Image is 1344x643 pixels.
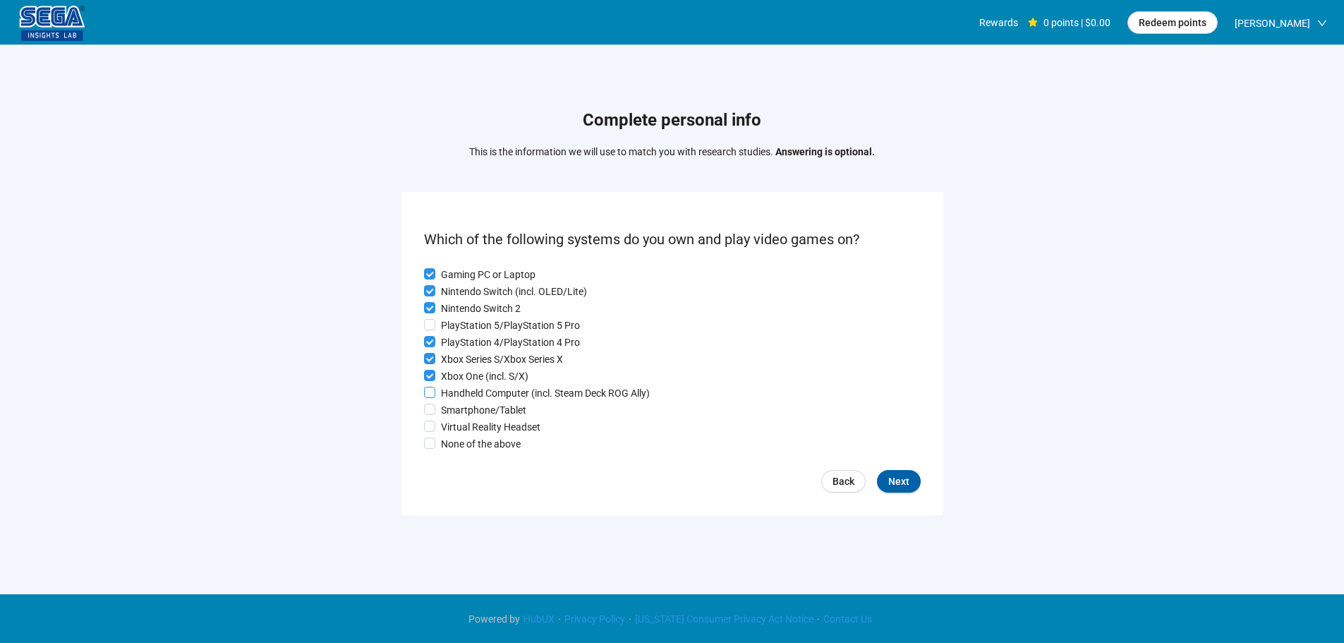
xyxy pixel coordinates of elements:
p: Smartphone/Tablet [441,402,526,418]
div: · · · [468,611,876,627]
h1: Complete personal info [469,107,875,134]
p: PlayStation 5/PlayStation 5 Pro [441,318,580,333]
p: Xbox Series S/Xbox Series X [441,351,563,367]
p: None of the above [441,436,521,452]
a: Contact Us [820,613,876,625]
span: down [1317,18,1327,28]
span: Powered by [468,613,520,625]
p: Handheld Computer (incl. Steam Deck ROG Ally) [441,385,650,401]
span: Back [833,474,854,489]
a: [US_STATE] Consumer Privacy Act Notice [631,613,817,625]
span: star [1028,18,1038,28]
button: Next [877,470,921,493]
p: Nintendo Switch 2 [441,301,521,316]
a: Back [821,470,866,493]
p: Which of the following systems do you own and play video games on? [424,229,921,251]
p: Virtual Reality Headset [441,419,540,435]
strong: Answering is optional. [775,146,875,157]
p: This is the information we will use to match you with research studies. [469,144,875,160]
p: PlayStation 4/PlayStation 4 Pro [441,335,580,350]
a: Privacy Policy [561,613,629,625]
p: Nintendo Switch (incl. OLED/Lite) [441,284,587,299]
p: Xbox One (incl. S/X) [441,368,528,384]
p: Gaming PC or Laptop [441,267,535,282]
span: Next [888,474,909,489]
span: [PERSON_NAME] [1235,1,1310,46]
a: HubUX [520,613,558,625]
button: Redeem points [1127,11,1218,34]
span: Redeem points [1139,15,1206,30]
